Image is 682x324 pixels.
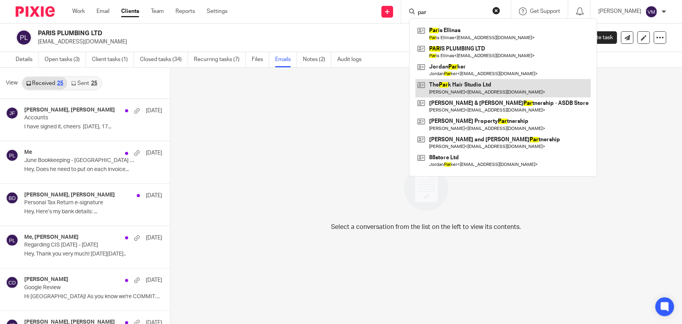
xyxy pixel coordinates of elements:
[6,79,18,87] span: View
[92,52,134,67] a: Client tasks (1)
[275,52,297,67] a: Emails
[645,5,658,18] img: svg%3E
[91,81,97,86] div: 25
[6,149,18,162] img: svg%3E
[399,162,453,216] img: image
[121,7,139,15] a: Clients
[146,276,162,284] p: [DATE]
[24,192,115,198] h4: [PERSON_NAME], [PERSON_NAME]
[67,77,101,90] a: Sent25
[24,251,162,257] p: Hey, Thank you very much! [DATE][DATE]..
[24,166,162,173] p: Hey, Does he need to put on each invoice...
[24,200,135,206] p: Personal Tax Return e-signature
[194,52,246,67] a: Recurring tasks (7)
[24,124,162,130] p: I have signed it, cheers [DATE], 17...
[24,242,135,248] p: Regarding CIS [DATE] - [DATE]
[146,149,162,157] p: [DATE]
[24,276,68,283] h4: [PERSON_NAME]
[6,276,18,289] img: svg%3E
[57,81,63,86] div: 25
[151,7,164,15] a: Team
[6,107,18,119] img: svg%3E
[24,115,135,121] p: Accounts
[24,209,162,215] p: Hey, Here’s my bank details: ...
[492,7,500,14] button: Clear
[146,107,162,115] p: [DATE]
[337,52,367,67] a: Audit logs
[24,157,135,164] p: June Bookkeeping - [GEOGRAPHIC_DATA] Plumbing Ltd
[97,7,109,15] a: Email
[16,6,55,17] img: Pixie
[140,52,188,67] a: Closed tasks (34)
[252,52,269,67] a: Files
[24,107,115,113] h4: [PERSON_NAME], [PERSON_NAME]
[38,38,560,46] p: [EMAIL_ADDRESS][DOMAIN_NAME]
[207,7,227,15] a: Settings
[303,52,331,67] a: Notes (2)
[38,29,456,38] h2: PARIS PLUMBING LTD
[16,52,39,67] a: Details
[331,222,521,232] p: Select a conversation from the list on the left to view its contents.
[45,52,86,67] a: Open tasks (3)
[6,192,18,204] img: svg%3E
[146,192,162,200] p: [DATE]
[146,234,162,242] p: [DATE]
[417,9,487,16] input: Search
[598,7,641,15] p: [PERSON_NAME]
[72,7,85,15] a: Work
[175,7,195,15] a: Reports
[24,284,135,291] p: Google Review
[24,149,32,156] h4: Me
[530,9,560,14] span: Get Support
[24,293,162,300] p: Hi [GEOGRAPHIC_DATA]! As you know we're COMMITTED to...
[16,29,32,46] img: svg%3E
[6,234,18,247] img: svg%3E
[24,234,79,241] h4: Me, [PERSON_NAME]
[22,77,67,90] a: Received25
